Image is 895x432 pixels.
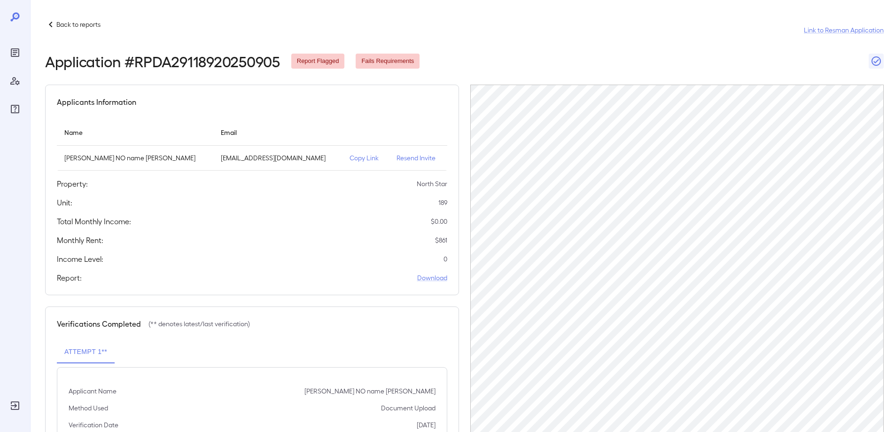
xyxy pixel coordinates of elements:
p: Verification Date [69,420,118,430]
h5: Property: [57,178,88,189]
p: Back to reports [56,20,101,29]
h5: Monthly Rent: [57,235,103,246]
p: Copy Link [350,153,382,163]
h5: Total Monthly Income: [57,216,131,227]
h5: Report: [57,272,82,283]
button: Attempt 1** [57,341,115,363]
h5: Income Level: [57,253,103,265]
div: FAQ [8,102,23,117]
p: [PERSON_NAME] NO name [PERSON_NAME] [304,386,436,396]
p: [PERSON_NAME] NO name [PERSON_NAME] [64,153,206,163]
p: 189 [438,198,447,207]
p: Method Used [69,403,108,413]
div: Reports [8,45,23,60]
h5: Verifications Completed [57,318,141,330]
h5: Applicants Information [57,96,136,108]
th: Email [213,119,342,146]
span: Report Flagged [291,57,345,66]
p: [EMAIL_ADDRESS][DOMAIN_NAME] [221,153,334,163]
p: Applicant Name [69,386,117,396]
p: (** denotes latest/last verification) [148,319,250,329]
div: Manage Users [8,73,23,88]
div: Log Out [8,398,23,413]
h2: Application # RPDA29118920250905 [45,53,280,70]
table: simple table [57,119,447,171]
p: $ 861 [435,236,447,245]
p: $ 0.00 [431,217,447,226]
th: Name [57,119,213,146]
p: [DATE] [417,420,436,430]
p: Resend Invite [397,153,439,163]
button: Close Report [869,54,884,69]
p: Document Upload [381,403,436,413]
p: 0 [444,254,447,264]
a: Link to Resman Application [804,25,884,35]
a: Download [417,273,447,283]
p: North Star [417,179,447,189]
span: Fails Requirements [356,57,420,66]
h5: Unit: [57,197,72,208]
